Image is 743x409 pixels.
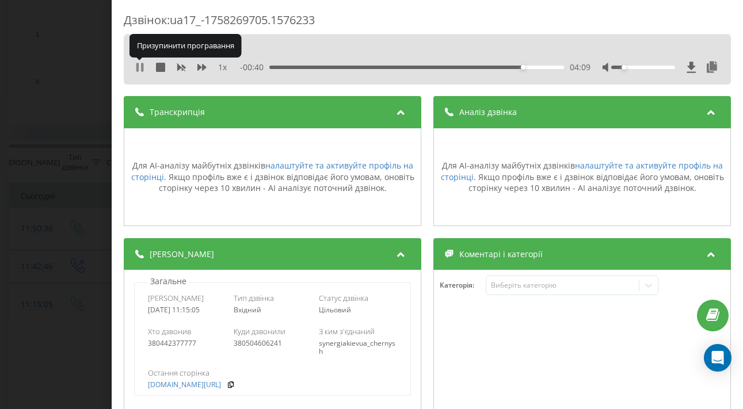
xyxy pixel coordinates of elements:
div: 380442377777 [148,339,226,347]
span: Цільовий [318,305,350,315]
div: Для AI-аналізу майбутніх дзвінків . Якщо профіль вже є і дзвінок відповідає його умовам, оновіть ... [130,160,415,194]
span: 1 x [218,62,227,73]
span: Остання сторінка [148,368,209,378]
div: Accessibility label [622,65,626,70]
span: Транскрипція [150,106,205,118]
div: Open Intercom Messenger [704,344,731,372]
a: [DOMAIN_NAME][URL] [148,381,221,389]
span: Вхідний [233,305,261,315]
span: Куди дзвонили [233,326,285,337]
div: 380504606241 [233,339,311,347]
span: [PERSON_NAME] [148,293,204,303]
span: [PERSON_NAME] [150,249,214,260]
div: Виберіть категорію [490,281,634,290]
h4: Категорія : [440,281,486,289]
a: налаштуйте та активуйте профіль на сторінці [440,160,722,182]
div: Для AI-аналізу майбутніх дзвінків . Якщо профіль вже є і дзвінок відповідає його умовам, оновіть ... [440,160,725,194]
span: Статус дзвінка [318,293,368,303]
span: Хто дзвонив [148,326,191,337]
span: 04:09 [569,62,590,73]
p: Загальне [147,276,189,287]
span: Коментарі і категорії [459,249,543,260]
span: Аналіз дзвінка [459,106,517,118]
div: Призупинити програвання [129,34,242,57]
span: - 00:40 [239,62,269,73]
span: З ким з'єднаний [318,326,374,337]
div: Дзвінок : ua17_-1758269705.1576233 [124,12,731,35]
div: Accessibility label [520,65,525,70]
div: [DATE] 11:15:05 [148,306,226,314]
span: Тип дзвінка [233,293,273,303]
div: synergiakievua_chernysh [318,339,397,356]
a: налаштуйте та активуйте профіль на сторінці [131,160,413,182]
